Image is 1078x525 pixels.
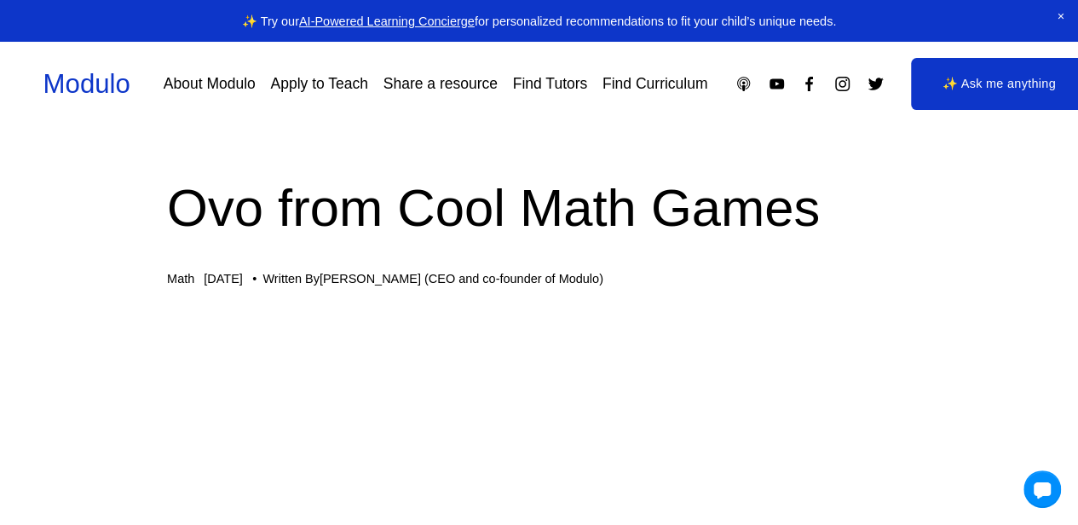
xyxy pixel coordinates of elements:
[262,272,602,286] div: Written By
[43,69,130,99] a: Modulo
[320,272,603,286] a: [PERSON_NAME] (CEO and co-founder of Modulo)
[164,69,256,99] a: About Modulo
[167,272,194,286] a: Math
[299,14,475,28] a: AI-Powered Learning Concierge
[602,69,708,99] a: Find Curriculum
[383,69,498,99] a: Share a resource
[513,69,588,99] a: Find Tutors
[833,75,851,93] a: Instagram
[167,171,911,245] h1: Ovo from Cool Math Games
[867,75,885,93] a: Twitter
[270,69,367,99] a: Apply to Teach
[204,272,243,286] span: [DATE]
[735,75,752,93] a: Apple Podcasts
[800,75,818,93] a: Facebook
[768,75,786,93] a: YouTube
